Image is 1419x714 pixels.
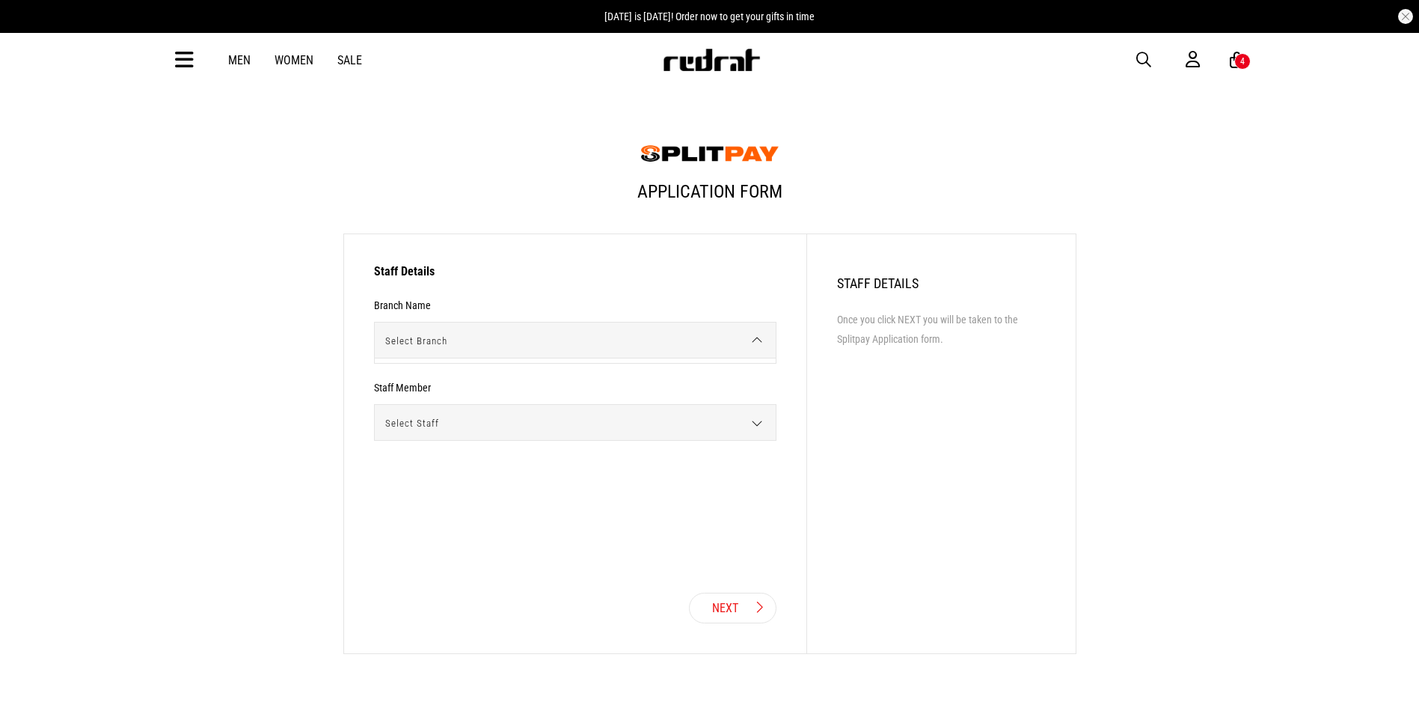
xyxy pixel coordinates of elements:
span: Select Staff [375,405,765,442]
h2: Staff Details [837,275,1046,291]
span: Select Branch [375,323,765,359]
li: [GEOGRAPHIC_DATA] [375,358,776,385]
span: [DATE] is [DATE]! Order now to get your gifts in time [604,10,815,22]
h3: Staff Details [374,264,776,287]
div: 4 [1240,56,1245,67]
button: Next [689,593,776,623]
a: 4 [1230,52,1244,68]
li: Once you click NEXT you will be taken to the Splitpay Application form. [837,311,1046,348]
h3: Branch Name [374,299,431,311]
h1: Application Form [343,169,1076,226]
a: Women [275,53,313,67]
img: Redrat logo [662,49,761,71]
a: Sale [337,53,362,67]
a: Men [228,53,251,67]
h3: Staff Member [374,382,431,394]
